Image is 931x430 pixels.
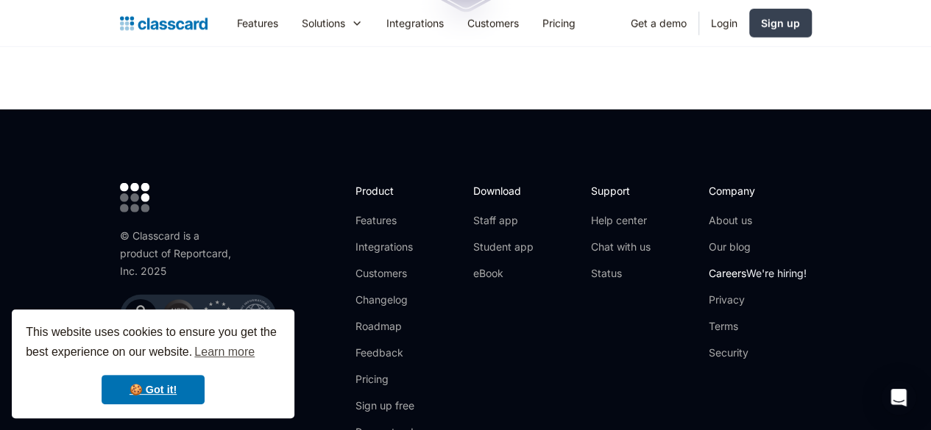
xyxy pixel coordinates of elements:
a: Terms [709,319,807,334]
a: Student app [473,240,534,254]
a: Pricing [531,7,587,40]
div: © Classcard is a product of Reportcard, Inc. 2025 [120,227,238,280]
span: This website uses cookies to ensure you get the best experience on our website. [26,323,280,363]
a: Get a demo [619,7,698,40]
a: Sign up [749,9,812,37]
a: Feedback [355,345,434,360]
h2: Support [591,183,651,198]
a: Staff app [473,213,534,228]
a: CareersWe're hiring! [709,266,807,281]
a: learn more about cookies [192,341,257,363]
a: Sign up free [355,398,434,413]
div: Open Intercom Messenger [881,380,916,415]
div: Solutions [290,7,375,40]
h2: Download [473,183,534,198]
h2: Product [355,183,434,198]
a: Changelog [355,293,434,307]
span: We're hiring! [746,267,807,279]
a: Features [355,213,434,228]
a: Customers [456,7,531,40]
a: Integrations [355,240,434,254]
div: Sign up [761,15,800,31]
a: Privacy [709,293,807,307]
a: Integrations [375,7,456,40]
a: Our blog [709,240,807,254]
div: cookieconsent [12,309,294,418]
a: Customers [355,266,434,281]
a: home [120,13,208,34]
a: dismiss cookie message [102,375,205,404]
a: Chat with us [591,240,651,254]
a: Status [591,266,651,281]
a: Features [225,7,290,40]
a: Pricing [355,372,434,387]
a: Login [699,7,749,40]
a: Roadmap [355,319,434,334]
a: About us [709,213,807,228]
a: Security [709,345,807,360]
a: eBook [473,266,534,281]
div: Solutions [302,15,345,31]
a: Help center [591,213,651,228]
h2: Company [709,183,807,198]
